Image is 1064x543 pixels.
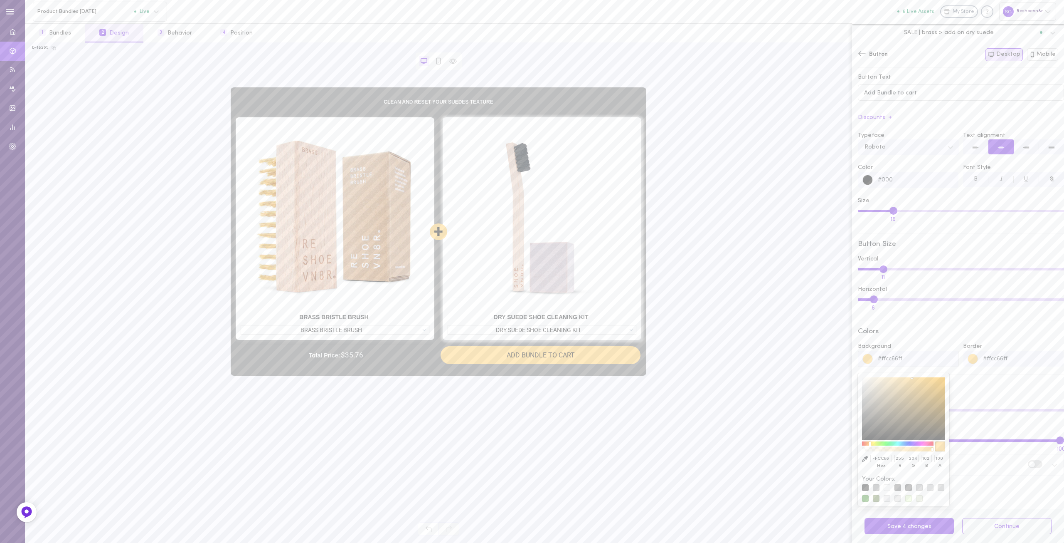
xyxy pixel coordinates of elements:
[981,5,993,18] div: Knowledge center
[934,462,945,470] label: a
[134,9,150,14] span: Live
[241,313,427,321] span: BRASS BRISTLE BRUSH
[962,518,1052,534] button: Continue
[891,217,896,223] div: 16
[908,462,919,470] label: g
[858,84,1064,101] input: Button Text
[448,313,634,321] span: DRY SUEDE SHOE CLEANING KIT
[32,45,49,51] div: b-18265
[905,495,912,502] div: #ecfcd4
[862,484,869,491] div: #373737
[438,522,459,536] span: Redo
[220,29,227,36] span: 4
[963,342,1064,351] span: Border
[894,484,901,491] div: #7c7c7c
[916,484,923,491] div: #bcbcbc
[904,29,994,36] span: SALE | brass > add on dry suede
[858,328,1064,335] div: Colors
[864,518,954,534] button: Save 4 changes
[858,298,1064,301] input: Horizontal6
[858,115,885,121] span: Discounts
[1024,176,1028,182] span: U
[858,164,959,172] span: Color
[963,131,1064,140] span: Text alignment
[858,74,891,80] span: Button Text
[905,484,912,491] div: #747474
[894,462,905,470] label: r
[884,484,890,491] div: #fbfbfb
[916,495,923,502] div: #ecf0dc
[858,198,869,204] span: Size
[206,24,267,42] button: 4Position
[894,495,901,502] div: #dcdcdd
[25,24,85,42] button: 1Bundles
[873,495,879,502] div: #869966
[858,409,1064,412] input: Width1
[938,484,944,491] div: #c4c4c4
[974,176,978,182] span: B
[864,144,886,150] div: Roboto
[858,256,878,262] span: Vertical
[441,346,640,364] div: Add Bundle to cart
[340,351,364,360] span: $35.76
[448,325,636,335] div: DRY SUEDE SHOE CLEANING KIT
[940,5,978,18] a: My Store
[882,275,885,281] div: 11
[85,24,143,42] button: 2Design
[858,342,959,351] span: Background
[985,48,1023,61] button: Desktop
[858,286,887,293] span: Horizontal
[858,131,884,140] span: Typeface
[1050,176,1053,182] span: S
[309,352,340,358] div: Total Price:
[927,484,933,491] div: #cdcdce
[37,8,134,15] span: Product Bundles [DATE]
[158,29,164,36] span: 3
[988,172,1014,187] button: I
[999,176,1002,182] span: I
[897,9,934,14] button: 6 Live Assets
[862,495,869,502] div: #5ea44c
[921,462,932,470] label: b
[999,2,1056,20] div: Reshoevn8r
[872,305,875,311] div: 6
[888,112,892,123] span: +
[20,506,33,518] img: Feedback Button
[953,8,974,16] span: My Store
[963,164,1064,172] span: Font Style
[858,382,1064,389] div: Border
[143,24,206,42] button: 3Behavior
[1027,48,1059,61] button: Mobile
[858,241,1064,248] div: Button Size
[897,9,940,15] a: 6 Live Assets
[379,99,498,105] div: CLEAN AND RESET YOUR SUEDES TEXTURE
[870,462,892,470] label: hex
[858,268,1064,270] input: Vertical11
[1039,172,1064,187] button: S
[884,495,890,502] div: #e3e4e5
[873,484,879,491] div: #a6a6a6
[858,439,1064,442] input: Radius100
[869,50,888,59] span: Button
[430,223,447,240] span: +
[1014,172,1039,187] button: U
[241,325,429,335] div: BRASS BRISTLE BRUSH
[858,210,1064,212] input: Size16
[418,522,438,536] span: Undo
[99,29,106,36] span: 2
[963,172,988,187] button: B
[39,29,46,36] span: 1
